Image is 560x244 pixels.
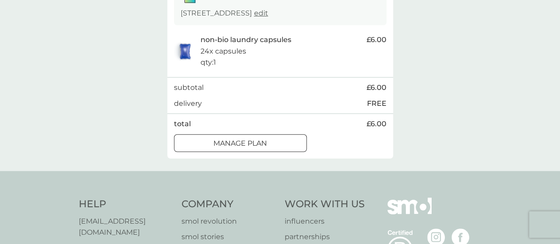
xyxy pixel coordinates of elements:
[182,231,276,243] a: smol stories
[182,198,276,211] h4: Company
[201,46,246,57] p: 24x capsules
[367,98,386,109] p: FREE
[201,34,291,46] p: non-bio laundry capsules
[79,198,173,211] h4: Help
[174,82,204,93] p: subtotal
[387,198,432,228] img: smol
[201,57,216,68] p: qty : 1
[79,216,173,238] a: [EMAIL_ADDRESS][DOMAIN_NAME]
[213,138,267,149] p: Manage plan
[367,34,386,46] span: £6.00
[174,118,191,130] p: total
[254,9,268,17] a: edit
[285,231,365,243] a: partnerships
[181,8,268,19] p: [STREET_ADDRESS]
[285,216,365,227] a: influencers
[182,216,276,227] a: smol revolution
[285,198,365,211] h4: Work With Us
[367,118,386,130] span: £6.00
[367,82,386,93] span: £6.00
[174,134,307,152] button: Manage plan
[174,98,202,109] p: delivery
